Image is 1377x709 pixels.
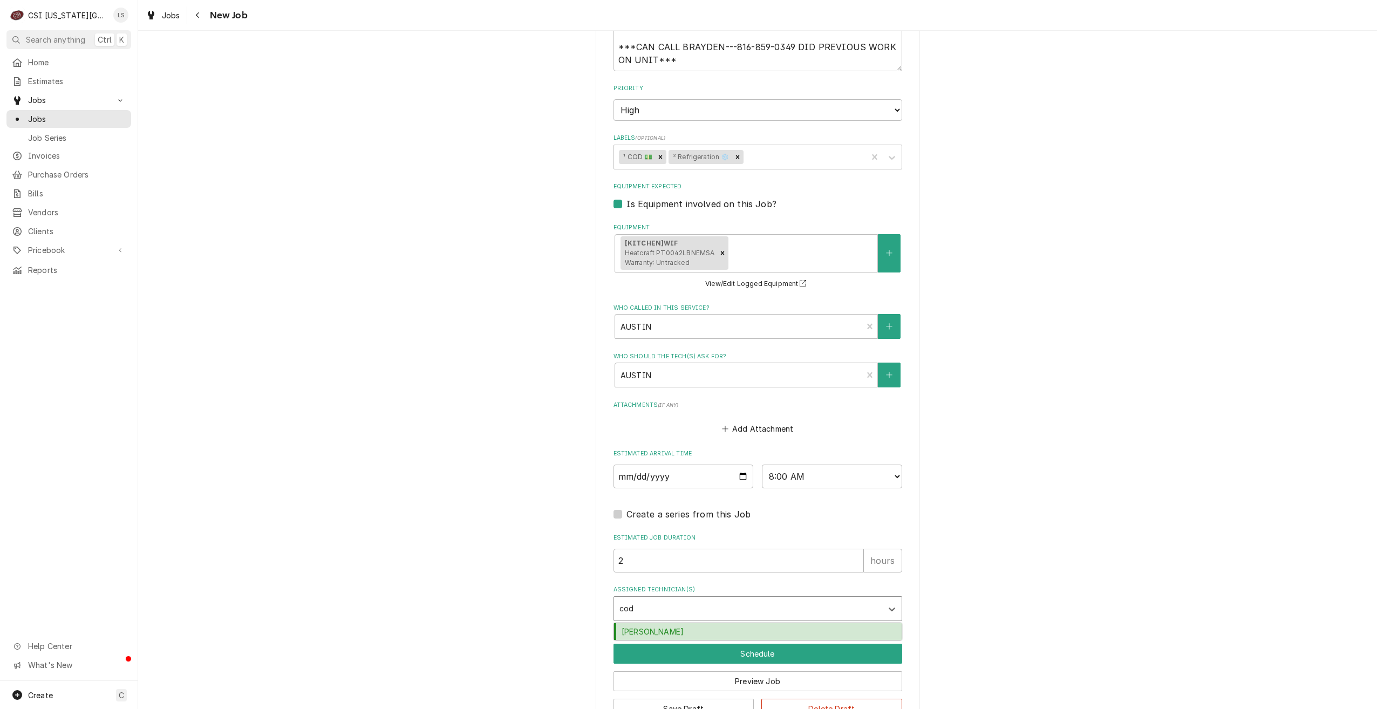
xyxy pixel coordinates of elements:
a: Go to Help Center [6,637,131,655]
span: New Job [207,8,248,23]
a: Bills [6,185,131,202]
div: Who called in this service? [613,304,902,339]
a: Purchase Orders [6,166,131,183]
label: Create a series from this Job [626,508,751,521]
div: Who should the tech(s) ask for? [613,352,902,387]
div: Equipment [613,223,902,290]
input: Date [613,465,754,488]
span: C [119,690,124,701]
div: Priority [613,84,902,120]
div: Remove ² Refrigeration ❄️ [732,150,744,164]
span: ( optional ) [635,135,665,141]
span: Jobs [28,94,110,106]
svg: Create New Equipment [886,249,892,257]
a: Clients [6,222,131,240]
div: Labels [613,134,902,169]
div: hours [863,549,902,572]
span: Jobs [28,113,126,125]
div: Remove [object Object] [717,236,728,270]
a: Home [6,53,131,71]
div: Lindy Springer's Avatar [113,8,128,23]
span: K [119,34,124,45]
label: Attachments [613,401,902,410]
a: Vendors [6,203,131,221]
button: Create New Contact [878,314,901,339]
div: Assigned Technician(s) [613,585,902,621]
div: Estimated Arrival Time [613,449,902,488]
span: ( if any ) [658,402,678,408]
a: Estimates [6,72,131,90]
div: Estimated Job Duration [613,534,902,572]
span: Purchase Orders [28,169,126,180]
label: Assigned Technician(s) [613,585,902,594]
a: Job Series [6,129,131,147]
a: Go to Pricebook [6,241,131,259]
label: Is Equipment involved on this Job? [626,197,776,210]
button: Preview Job [613,671,902,691]
a: Go to Jobs [6,91,131,109]
span: Search anything [26,34,85,45]
label: Priority [613,84,902,93]
span: Create [28,691,53,700]
span: Home [28,57,126,68]
label: Equipment [613,223,902,232]
label: Estimated Job Duration [613,534,902,542]
button: Add Attachment [720,421,795,437]
div: ² Refrigeration ❄️ [669,150,732,164]
div: C [10,8,25,23]
select: Time Select [762,465,902,488]
div: Button Group Row [613,664,902,691]
div: Attachments [613,401,902,437]
div: [PERSON_NAME] [614,623,902,640]
label: Labels [613,134,902,142]
span: Help Center [28,640,125,652]
span: Bills [28,188,126,199]
button: Search anythingCtrlK [6,30,131,49]
label: Equipment Expected [613,182,902,191]
span: Invoices [28,150,126,161]
span: Pricebook [28,244,110,256]
button: Schedule [613,644,902,664]
div: CSI [US_STATE][GEOGRAPHIC_DATA] [28,10,107,21]
label: Estimated Arrival Time [613,449,902,458]
span: Clients [28,226,126,237]
label: Who should the tech(s) ask for? [613,352,902,361]
div: ¹ COD 💵 [619,150,655,164]
strong: [KITCHEN] WIF [625,239,678,247]
div: Equipment Expected [613,182,902,210]
span: Vendors [28,207,126,218]
div: LS [113,8,128,23]
div: Remove ¹ COD 💵 [655,150,666,164]
button: Create New Equipment [878,234,901,272]
a: Jobs [6,110,131,128]
span: Ctrl [98,34,112,45]
span: Estimates [28,76,126,87]
button: Create New Contact [878,363,901,387]
a: Jobs [141,6,185,24]
svg: Create New Contact [886,323,892,330]
div: CSI Kansas City's Avatar [10,8,25,23]
a: Reports [6,261,131,279]
svg: Create New Contact [886,371,892,379]
span: What's New [28,659,125,671]
label: Who called in this service? [613,304,902,312]
span: Reports [28,264,126,276]
a: Invoices [6,147,131,165]
span: Job Series [28,132,126,144]
div: Button Group Row [613,644,902,664]
button: View/Edit Logged Equipment [704,277,812,291]
span: Heatcraft PT0042LBNEMSA Warranty: Untracked [625,249,715,267]
a: Go to What's New [6,656,131,674]
button: Navigate back [189,6,207,24]
span: Jobs [162,10,180,21]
